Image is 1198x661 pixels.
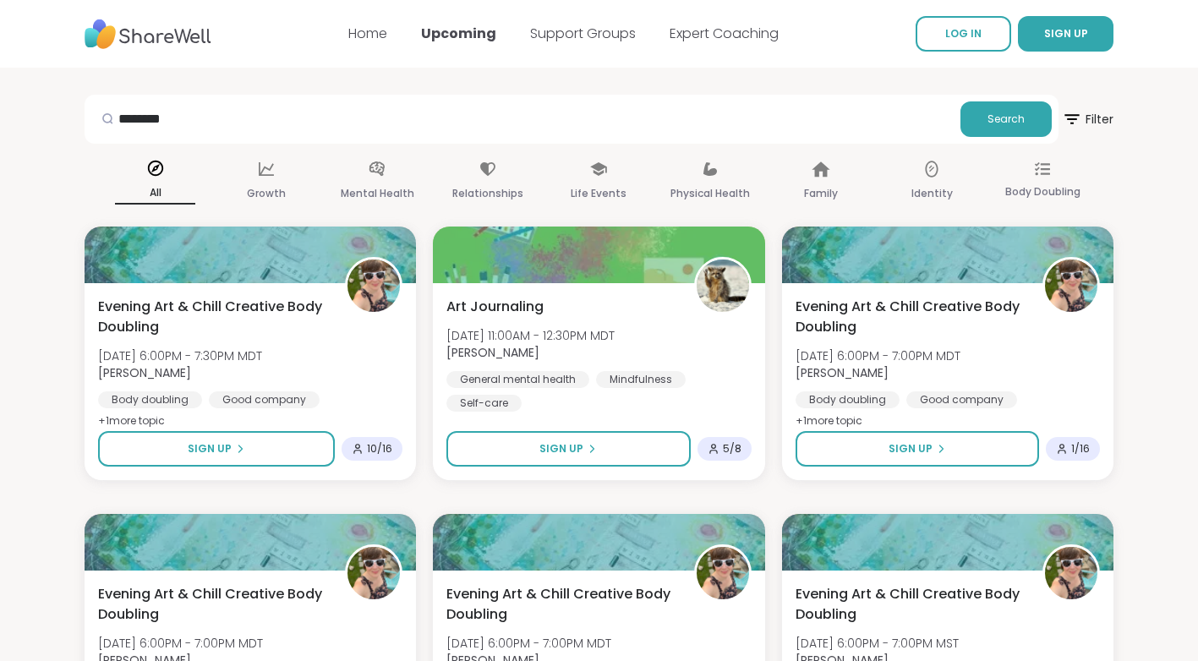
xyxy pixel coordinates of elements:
span: SIGN UP [1044,26,1088,41]
a: Expert Coaching [670,24,779,43]
span: Search [987,112,1025,127]
button: Sign Up [446,431,690,467]
a: Support Groups [530,24,636,43]
a: Home [348,24,387,43]
button: Filter [1062,95,1113,144]
b: [PERSON_NAME] [446,344,539,361]
span: Filter [1062,99,1113,139]
p: Family [804,183,838,204]
span: Evening Art & Chill Creative Body Doubling [98,584,326,625]
img: spencer [697,259,749,312]
b: [PERSON_NAME] [796,364,889,381]
span: LOG IN [945,26,982,41]
div: Good company [209,391,320,408]
button: Search [960,101,1052,137]
div: General mental health [446,371,589,388]
span: [DATE] 11:00AM - 12:30PM MDT [446,327,615,344]
span: Evening Art & Chill Creative Body Doubling [446,584,675,625]
a: Upcoming [421,24,496,43]
div: Mindfulness [596,371,686,388]
div: Good company [906,391,1017,408]
span: [DATE] 6:00PM - 7:00PM MDT [796,347,960,364]
span: Sign Up [889,441,933,456]
b: [PERSON_NAME] [98,364,191,381]
span: Sign Up [539,441,583,456]
div: Body doubling [98,391,202,408]
a: LOG IN [916,16,1011,52]
p: Body Doubling [1005,182,1080,202]
p: Identity [911,183,953,204]
span: 1 / 16 [1071,442,1090,456]
button: Sign Up [98,431,335,467]
button: Sign Up [796,431,1039,467]
span: [DATE] 6:00PM - 7:00PM MDT [98,635,263,652]
p: Growth [247,183,286,204]
div: Body doubling [796,391,900,408]
span: Evening Art & Chill Creative Body Doubling [98,297,326,337]
p: Physical Health [670,183,750,204]
button: SIGN UP [1018,16,1113,52]
img: Adrienne_QueenOfTheDawn [1045,547,1097,599]
span: Sign Up [188,441,232,456]
span: [DATE] 6:00PM - 7:00PM MDT [446,635,611,652]
img: Adrienne_QueenOfTheDawn [347,547,400,599]
span: 5 / 8 [723,442,741,456]
span: [DATE] 6:00PM - 7:00PM MST [796,635,959,652]
p: Relationships [452,183,523,204]
img: ShareWell Nav Logo [85,11,211,57]
p: All [115,183,195,205]
p: Life Events [571,183,626,204]
span: Evening Art & Chill Creative Body Doubling [796,584,1024,625]
span: 10 / 16 [367,442,392,456]
p: Mental Health [341,183,414,204]
span: [DATE] 6:00PM - 7:30PM MDT [98,347,262,364]
img: Adrienne_QueenOfTheDawn [697,547,749,599]
span: Evening Art & Chill Creative Body Doubling [796,297,1024,337]
span: Art Journaling [446,297,544,317]
img: Adrienne_QueenOfTheDawn [1045,259,1097,312]
img: Adrienne_QueenOfTheDawn [347,259,400,312]
div: Self-care [446,395,522,412]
